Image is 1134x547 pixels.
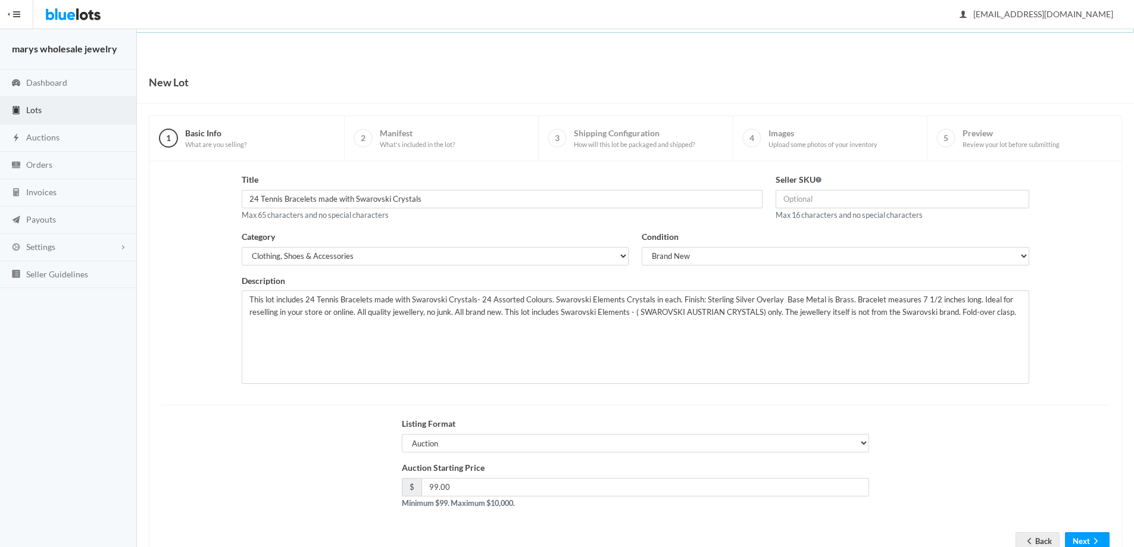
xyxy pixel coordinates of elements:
ion-icon: flash [10,133,22,144]
span: How will this lot be packaged and shipped? [574,140,695,149]
span: 5 [936,129,955,148]
ion-icon: clipboard [10,105,22,117]
span: [EMAIL_ADDRESS][DOMAIN_NAME] [960,9,1113,19]
span: Shipping Configuration [574,128,695,149]
input: e.g. North Face, Polarmax and More Women's Winter Apparel [242,190,763,208]
input: 0 [421,478,870,496]
span: Orders [26,160,52,170]
ion-icon: paper plane [10,215,22,226]
label: Condition [642,230,679,244]
input: Optional [776,190,1030,208]
span: 3 [548,129,567,148]
span: $ [402,478,421,496]
span: Review your lot before submitting [963,140,1060,149]
span: Dashboard [26,77,67,87]
textarea: This lot includes 24 Tennis Bracelets made with Swarovski Crystals- 24 Assorted Colours. Swarovsk... [242,290,1030,384]
span: Settings [26,242,55,252]
span: Seller Guidelines [26,269,88,279]
span: Lots [26,105,42,115]
strong: marys wholesale jewelry [12,43,117,54]
ion-icon: person [957,10,969,21]
label: Listing Format [402,417,455,431]
span: Basic Info [185,128,246,149]
h1: New Lot [149,73,189,91]
span: Manifest [380,128,455,149]
label: Seller SKU [776,173,821,187]
label: Title [242,173,258,187]
span: Images [769,128,877,149]
small: Max 16 characters and no special characters [776,210,923,220]
span: 2 [354,129,373,148]
label: Category [242,230,275,244]
ion-icon: cog [10,242,22,254]
strong: Minimum $99. Maximum $10,000. [402,498,515,508]
label: Auction Starting Price [402,461,485,475]
span: Upload some photos of your inventory [769,140,877,149]
span: Preview [963,128,1060,149]
ion-icon: calculator [10,187,22,199]
span: What's included in the lot? [380,140,455,149]
span: Payouts [26,214,56,224]
span: What are you selling? [185,140,246,149]
span: 4 [742,129,761,148]
ion-icon: speedometer [10,78,22,89]
small: Max 65 characters and no special characters [242,210,389,220]
ion-icon: cash [10,160,22,171]
span: Invoices [26,187,57,197]
span: Auctions [26,132,60,142]
label: Description [242,274,285,288]
span: 1 [159,129,178,148]
ion-icon: list box [10,269,22,280]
